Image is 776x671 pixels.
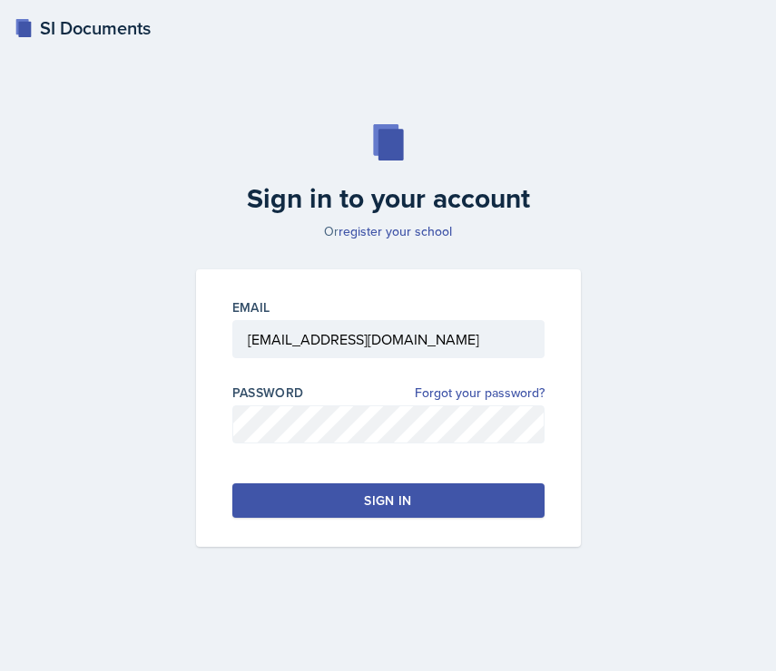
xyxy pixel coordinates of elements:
h2: Sign in to your account [185,182,592,215]
a: register your school [339,222,452,240]
p: Or [185,222,592,240]
div: Sign in [364,491,411,510]
input: Email [232,320,545,358]
a: SI Documents [15,15,151,42]
a: Forgot your password? [415,384,545,403]
button: Sign in [232,483,545,518]
label: Email [232,298,270,316]
label: Password [232,384,304,402]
